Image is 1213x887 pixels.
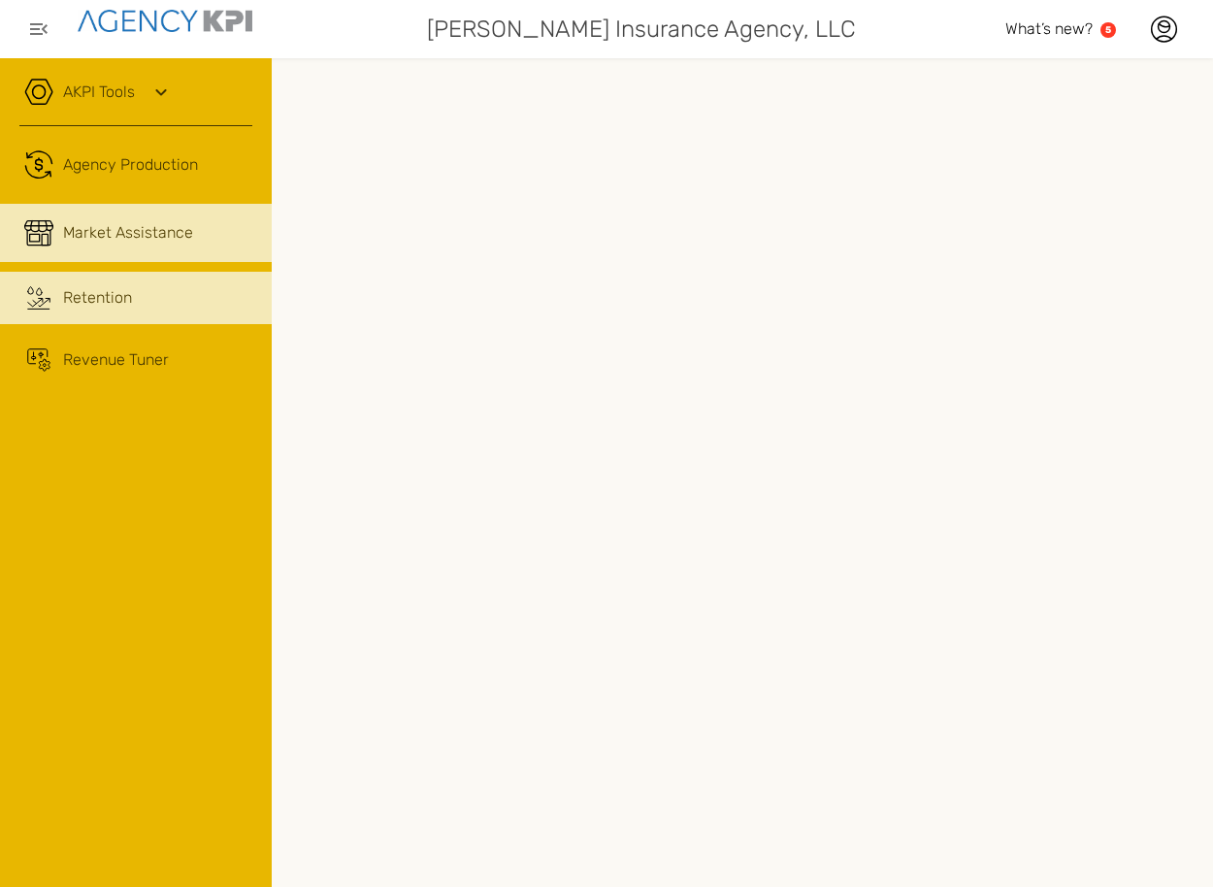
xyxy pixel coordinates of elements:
a: 5 [1100,22,1116,38]
div: Revenue Tuner [63,348,169,372]
span: What’s new? [1005,19,1093,38]
div: Market Assistance [63,221,193,245]
a: AKPI Tools [63,81,135,104]
div: Retention [63,286,132,310]
img: agencykpi-logo-550x69-2d9e3fa8.png [78,10,252,32]
span: [PERSON_NAME] Insurance Agency, LLC [427,12,856,47]
div: Agency Production [63,153,198,177]
text: 5 [1105,24,1111,35]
